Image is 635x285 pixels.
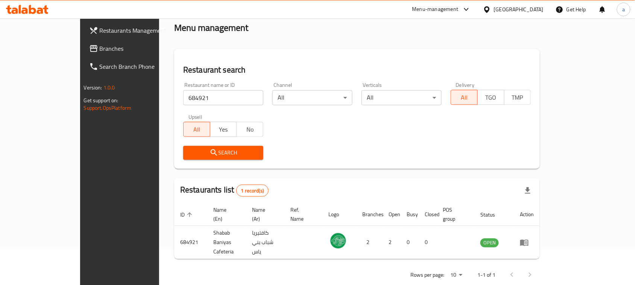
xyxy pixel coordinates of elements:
span: Branches [100,44,180,53]
input: Search for restaurant name or ID.. [183,90,263,105]
div: All [272,90,352,105]
span: Get support on: [84,96,118,105]
span: 1.0.0 [103,83,115,92]
span: All [187,124,207,135]
h2: Restaurant search [183,64,531,76]
td: 0 [401,226,419,259]
span: All [454,92,475,103]
th: Busy [401,203,419,226]
button: Search [183,146,263,160]
td: 684921 [174,226,207,259]
h2: Restaurants list [180,184,269,197]
td: Shabab Baniyas Cafeteria [207,226,246,259]
p: Rows per page: [410,270,444,280]
button: TGO [477,90,504,105]
span: Ref. Name [290,205,314,223]
div: Export file [519,182,537,200]
a: Restaurants Management [83,21,186,39]
span: 1 record(s) [237,187,269,194]
span: POS group [443,205,466,223]
div: Total records count [236,185,269,197]
button: Yes [210,122,237,137]
button: TMP [504,90,531,105]
th: Branches [357,203,383,226]
span: No [240,124,260,135]
th: Action [514,203,540,226]
button: All [183,122,210,137]
span: Status [480,210,505,219]
table: enhanced table [174,203,540,259]
div: [GEOGRAPHIC_DATA] [494,5,544,14]
p: 1-1 of 1 [477,270,495,280]
span: Name (Ar) [252,205,275,223]
td: 0 [419,226,437,259]
td: 2 [357,226,383,259]
button: No [236,122,263,137]
span: Yes [213,124,234,135]
button: All [451,90,478,105]
th: Closed [419,203,437,226]
td: 2 [383,226,401,259]
a: Support.OpsPlatform [84,103,132,113]
th: Logo [323,203,357,226]
a: Branches [83,39,186,58]
span: Search [189,148,257,158]
span: OPEN [480,238,499,247]
div: All [362,90,442,105]
a: Search Branch Phone [83,58,186,76]
td: كافتيريا شباب بني ياس [246,226,284,259]
span: Name (En) [213,205,237,223]
div: Rows per page: [447,270,465,281]
h2: Menu management [174,22,248,34]
span: Restaurants Management [100,26,180,35]
img: Shabab Baniyas Cafeteria [329,232,348,250]
label: Upsell [188,114,202,120]
span: Version: [84,83,102,92]
div: Menu [520,238,534,247]
span: ID [180,210,194,219]
div: Menu-management [412,5,459,14]
span: TMP [507,92,528,103]
span: a [622,5,625,14]
span: Search Branch Phone [100,62,180,71]
label: Delivery [456,82,475,88]
span: TGO [481,92,501,103]
th: Open [383,203,401,226]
